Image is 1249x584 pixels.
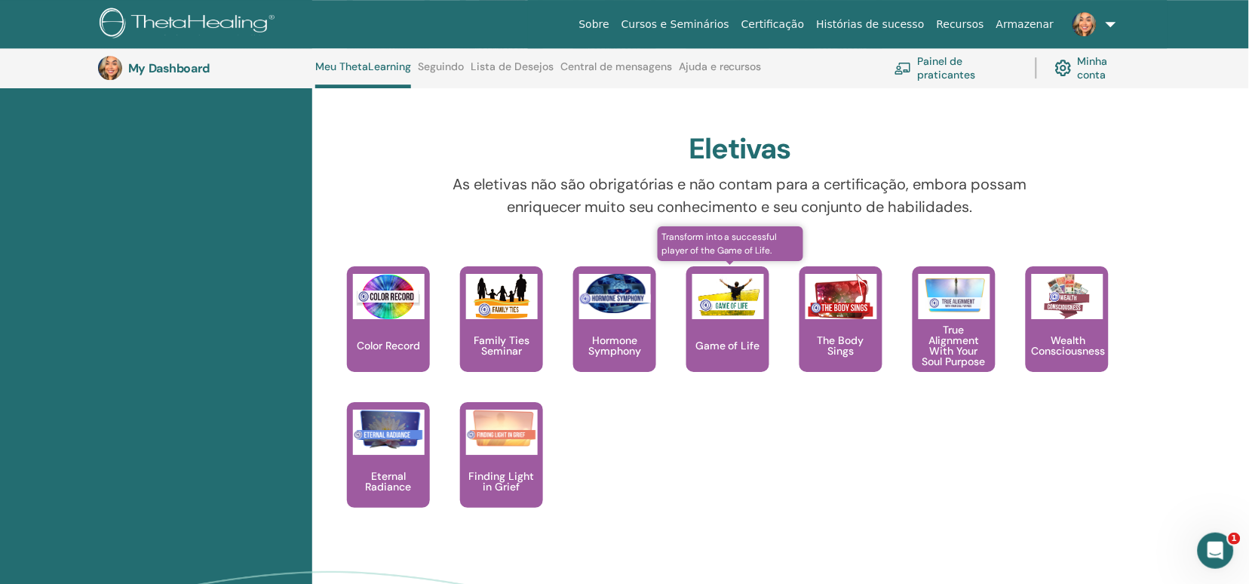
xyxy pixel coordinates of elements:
[1198,533,1234,569] iframe: Intercom live chat
[658,226,803,261] span: Transform into a successful player of the Game of Life.
[347,266,430,402] a: Color Record Color Record
[1026,266,1109,402] a: Wealth Consciousness Wealth Consciousness
[460,335,543,356] p: Family Ties Seminar
[560,60,672,85] a: Central de mensagens
[615,11,735,38] a: Cursos e Seminários
[351,340,426,351] p: Color Record
[913,266,996,402] a: True Alignment With Your Soul Purpose True Alignment With Your Soul Purpose
[444,173,1036,218] p: As eletivas não são obrigatórias e não contam para a certificação, embora possam enriquecer muito...
[347,471,430,492] p: Eternal Radiance
[913,324,996,367] p: True Alignment With Your Soul Purpose
[806,274,877,319] img: The Body Sings
[418,60,464,85] a: Seguindo
[573,266,656,402] a: Hormone Symphony Hormone Symphony
[799,266,882,402] a: The Body Sings The Body Sings
[931,11,990,38] a: Recursos
[315,60,411,88] a: Meu ThetaLearning
[895,62,912,75] img: chalkboard-teacher.svg
[579,274,651,314] img: Hormone Symphony
[460,402,543,538] a: Finding Light in Grief Finding Light in Grief
[460,266,543,402] a: Family Ties Seminar Family Ties Seminar
[460,471,543,492] p: Finding Light in Grief
[466,410,538,450] img: Finding Light in Grief
[990,11,1060,38] a: Armazenar
[811,11,931,38] a: Histórias de sucesso
[1073,12,1097,36] img: default.jpg
[98,56,122,80] img: default.jpg
[353,410,425,450] img: Eternal Radiance
[679,60,762,85] a: Ajuda e recursos
[692,274,764,319] img: Game of Life
[895,51,1017,85] a: Painel de praticantes
[1032,274,1103,319] img: Wealth Consciousness
[686,266,769,402] a: Transform into a successful player of the Game of Life. Game of Life Game of Life
[1026,335,1112,356] p: Wealth Consciousness
[573,11,615,38] a: Sobre
[689,132,791,167] h2: Eletivas
[466,274,538,319] img: Family Ties Seminar
[353,274,425,319] img: Color Record
[471,60,554,85] a: Lista de Desejos
[799,335,882,356] p: The Body Sings
[919,274,990,315] img: True Alignment With Your Soul Purpose
[1055,56,1072,80] img: cog.svg
[573,335,656,356] p: Hormone Symphony
[1055,51,1136,85] a: Minha conta
[347,402,430,538] a: Eternal Radiance Eternal Radiance
[1229,533,1241,545] span: 1
[689,340,766,351] p: Game of Life
[100,8,280,41] img: logo.png
[735,11,810,38] a: Certificação
[128,61,279,75] h3: My Dashboard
